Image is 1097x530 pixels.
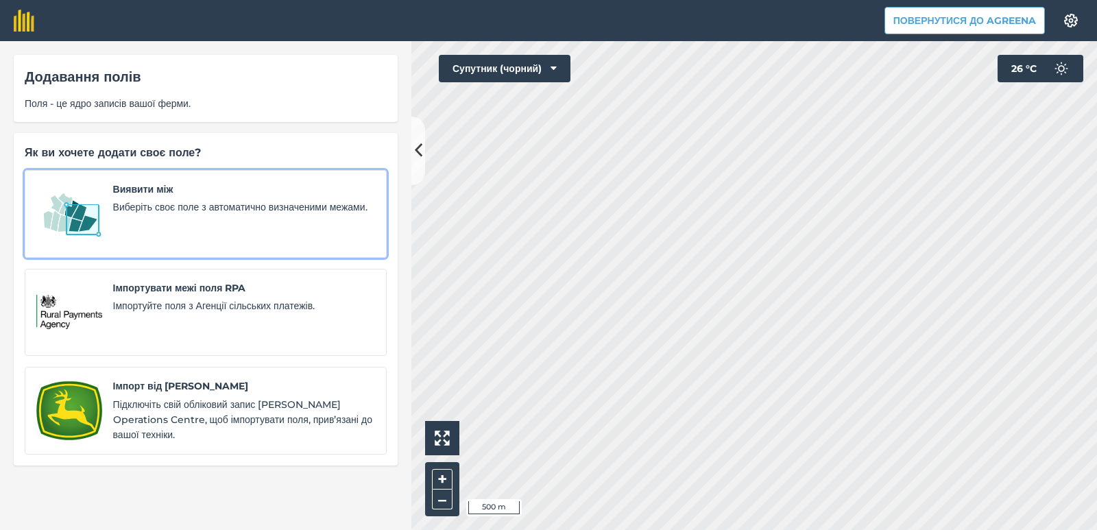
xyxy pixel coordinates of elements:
font: Імпортуйте поля з Агенції сільських платежів. [113,300,315,312]
font: Підключіть свій обліковий запис [PERSON_NAME] Operations Centre, щоб імпортувати поля, прив’язані... [113,398,372,442]
font: Повернутися до Agreena [893,14,1036,27]
img: Імпортувати межі поля RPA [36,280,102,345]
button: Супутник (чорний) [439,55,570,82]
img: Значок шестерні [1063,14,1079,27]
a: Імпортувати межі поля RPAІмпортувати межі поля RPAІмпортуйте поля з Агенції сільських платежів. [25,269,387,357]
img: Логотип fieldmargin [14,10,34,32]
img: Імпорт від John Deere [36,378,102,443]
font: Імпортувати межі поля RPA [113,282,246,294]
font: Виявити між [113,183,173,195]
font: C [1030,62,1037,75]
font: Додавання полів [25,69,141,85]
font: 26 [1011,62,1023,75]
button: Повернутися до Agreena [884,7,1045,34]
img: Чотири стрілки, одна спрямована вгору ліворуч, одна вгору праворуч, одна внизу праворуч і остання... [435,431,450,446]
img: svg+xml;base64,PD94bWwgdmVyc2lvbj0iMS4wIiBlbmNvZGluZz0idXRmLTgiPz4KPCEtLSBHZW5lcmF0b3I6IEFkb2JlIE... [1048,55,1075,82]
font: Виберіть своє поле з автоматично визначеними межами. [113,201,367,213]
button: + [432,469,453,490]
button: 26 °C [998,55,1083,82]
img: Виявити між [36,182,102,246]
font: Як ви хочете додати своє поле? [25,146,201,159]
a: Виявити міжВиявити міжВиберіть своє поле з автоматично визначеними межами. [25,170,387,258]
font: Імпорт від [PERSON_NAME] [113,380,249,392]
font: ° [1026,62,1030,75]
a: Імпорт від John DeereІмпорт від [PERSON_NAME]Підключіть свій обліковий запис [PERSON_NAME] Operat... [25,367,387,455]
font: Супутник (чорний) [453,62,542,75]
button: – [432,490,453,509]
font: Поля - це ядро записів вашої ферми. [25,97,191,110]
